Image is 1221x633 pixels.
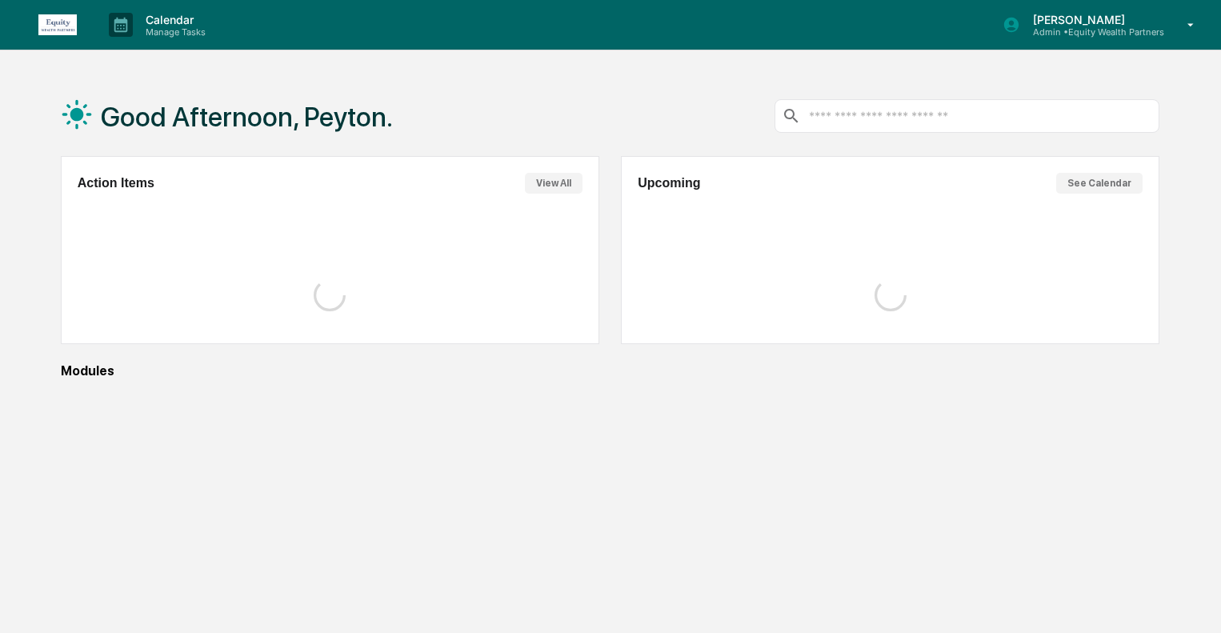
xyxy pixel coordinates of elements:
button: View All [525,173,582,194]
img: logo [38,14,77,35]
p: Calendar [133,13,214,26]
p: Manage Tasks [133,26,214,38]
button: See Calendar [1056,173,1143,194]
h2: Action Items [78,176,154,190]
p: Admin • Equity Wealth Partners [1020,26,1164,38]
p: [PERSON_NAME] [1020,13,1164,26]
h2: Upcoming [638,176,700,190]
div: Modules [61,363,1159,379]
h1: Good Afternoon, Peyton. [101,101,393,133]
